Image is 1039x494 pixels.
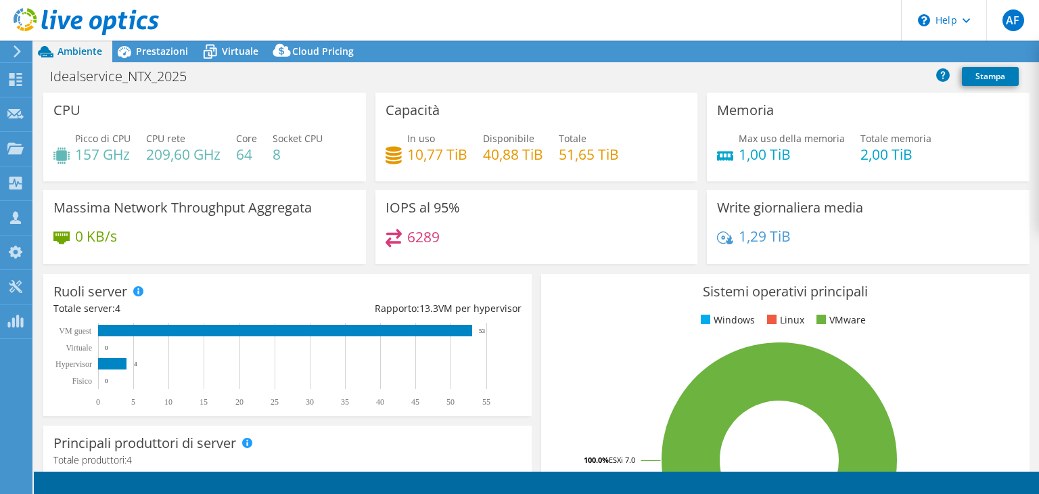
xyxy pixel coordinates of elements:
span: 13.3 [419,302,438,315]
text: 50 [446,397,455,407]
text: 40 [376,397,384,407]
tspan: 100.0% [584,455,609,465]
h4: 6289 [407,229,440,244]
h4: 64 [236,147,257,162]
span: Max uso della memoria [739,132,845,145]
text: Virtuale [66,343,92,353]
h4: 0 KB/s [75,229,117,244]
div: Totale server: [53,301,287,316]
span: Cloud Pricing [292,45,354,58]
text: Hypervisor [55,359,92,369]
text: 10 [164,397,172,407]
text: 25 [271,397,279,407]
span: Totale [559,132,586,145]
span: AF [1002,9,1024,31]
li: Windows [697,313,755,328]
h4: Totale produttori: [53,453,522,468]
h3: Ruoli server [53,284,127,299]
text: 53 [479,328,486,334]
h3: CPU [53,103,80,118]
h3: Principali produttori di server [53,436,236,451]
h4: 2,00 TiB [860,147,931,162]
text: 4 [134,361,137,367]
h3: Sistemi operativi principali [551,284,1019,299]
text: VM guest [59,326,91,336]
span: CPU rete [146,132,185,145]
span: Picco di CPU [75,132,131,145]
h1: Idealservice_NTX_2025 [44,69,208,84]
h3: Massima Network Throughput Aggregata [53,200,312,215]
text: 0 [96,397,100,407]
text: 35 [341,397,349,407]
h4: 209,60 GHz [146,147,221,162]
span: In uso [407,132,435,145]
li: VMware [813,313,866,328]
span: 4 [126,453,132,466]
li: Linux [764,313,804,328]
h4: 157 GHz [75,147,131,162]
a: Stampa [962,67,1019,86]
h4: 1,29 TiB [739,229,791,244]
text: 5 [131,397,135,407]
h4: 40,88 TiB [483,147,543,162]
h4: 10,77 TiB [407,147,467,162]
text: 0 [105,378,108,384]
text: 30 [306,397,314,407]
text: 20 [235,397,244,407]
span: Disponibile [483,132,534,145]
span: Core [236,132,257,145]
text: 0 [105,344,108,351]
h3: IOPS al 95% [386,200,460,215]
tspan: ESXi 7.0 [609,455,635,465]
div: Rapporto: VM per hypervisor [287,301,522,316]
span: Totale memoria [860,132,931,145]
span: Socket CPU [273,132,323,145]
text: 15 [200,397,208,407]
h4: 8 [273,147,323,162]
h3: Memoria [717,103,774,118]
text: 55 [482,397,490,407]
text: Fisico [72,376,92,386]
span: Virtuale [222,45,258,58]
span: Prestazioni [136,45,188,58]
h4: 1,00 TiB [739,147,845,162]
svg: \n [918,14,930,26]
h4: 51,65 TiB [559,147,619,162]
h3: Capacità [386,103,440,118]
span: Ambiente [57,45,102,58]
text: 45 [411,397,419,407]
span: 4 [115,302,120,315]
h3: Write giornaliera media [717,200,863,215]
